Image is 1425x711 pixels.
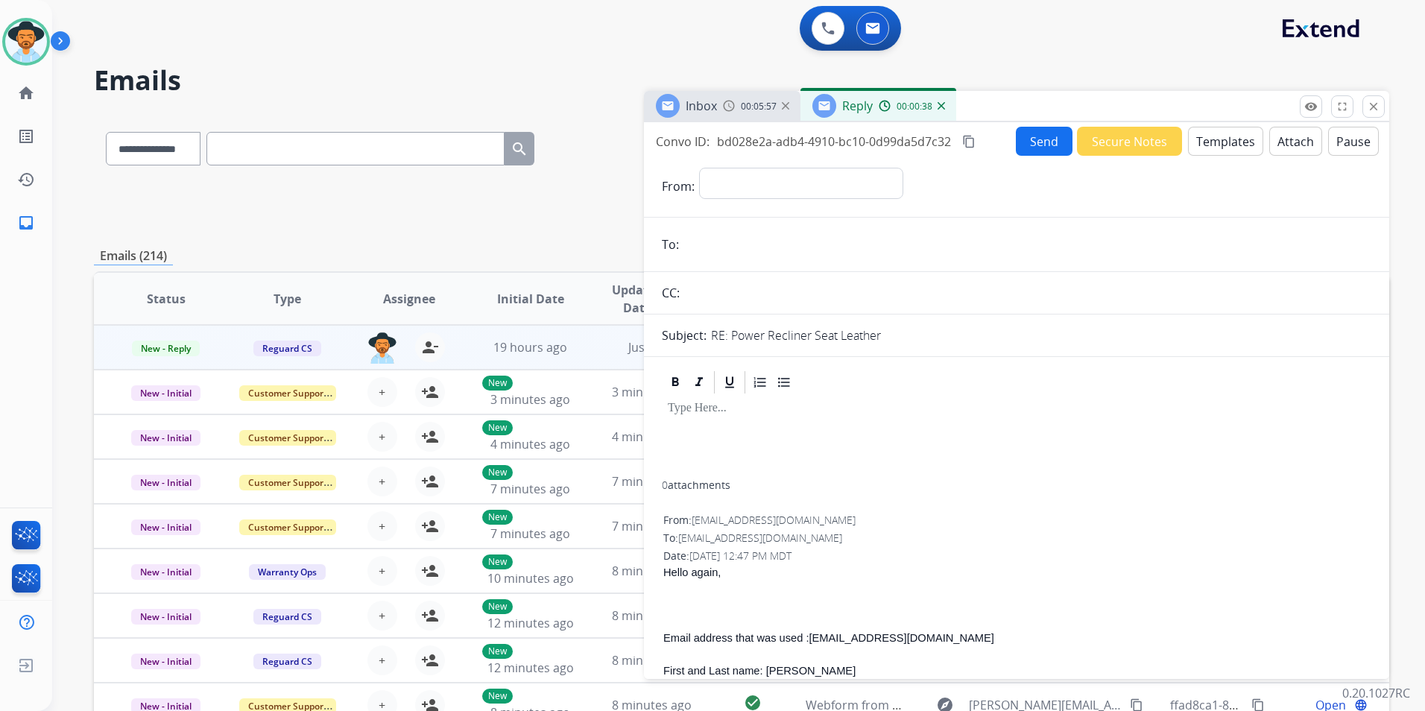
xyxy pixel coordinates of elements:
span: Updated Date [604,281,671,317]
p: CC: [662,284,680,302]
p: To: [662,236,679,253]
mat-icon: history [17,171,35,189]
span: New - Initial [131,475,200,490]
p: New [482,465,513,480]
span: 8 minutes ago [612,563,692,579]
span: + [379,607,385,625]
p: New [482,376,513,391]
span: Customer Support [239,475,336,490]
span: 12 minutes ago [487,660,574,676]
p: 0.20.1027RC [1342,684,1410,702]
span: New - Reply [132,341,200,356]
span: 12 minutes ago [487,615,574,631]
span: New - Initial [131,654,200,669]
p: New [482,599,513,614]
span: Inbox [686,98,717,114]
p: Convo ID: [656,133,710,151]
button: + [367,556,397,586]
button: Send [1016,127,1072,156]
span: + [379,473,385,490]
mat-icon: person_add [421,562,439,580]
mat-icon: home [17,84,35,102]
span: 8 minutes ago [612,607,692,624]
mat-icon: list_alt [17,127,35,145]
span: 00:05:57 [741,101,777,113]
span: 4 minutes ago [612,429,692,445]
span: [DATE] 12:47 PM MDT [689,549,792,563]
span: 7 minutes ago [612,518,692,534]
span: + [379,517,385,535]
span: 7 minutes ago [612,473,692,490]
span: 10 minutes ago [487,570,574,587]
p: New [482,644,513,659]
mat-icon: person_add [421,428,439,446]
span: Reguard CS [253,341,321,356]
img: agent-avatar [367,332,397,364]
div: Bold [664,371,686,394]
mat-icon: person_add [421,607,439,625]
span: Reply [842,98,873,114]
span: Type [274,290,301,308]
mat-icon: person_remove [421,338,439,356]
span: Customer Support [239,430,336,446]
span: Initial Date [497,290,564,308]
button: Templates [1188,127,1263,156]
p: From: [662,177,695,195]
button: + [367,601,397,631]
div: To: [663,531,1370,546]
span: Hello again, [663,566,721,578]
div: Italic [688,371,710,394]
p: New [482,510,513,525]
button: + [367,645,397,675]
span: bd028e2a-adb4-4910-bc10-0d99da5d7c32 [717,133,951,150]
span: 19 hours ago [493,339,567,355]
span: Just now [628,339,676,355]
mat-icon: person_add [421,383,439,401]
span: Reguard CS [253,654,321,669]
span: First and Last name: [PERSON_NAME] [663,665,856,677]
img: avatar [5,21,47,63]
div: Ordered List [749,371,771,394]
span: + [379,651,385,669]
span: Assignee [383,290,435,308]
span: + [379,383,385,401]
button: + [367,467,397,496]
div: Underline [718,371,741,394]
mat-icon: person_add [421,473,439,490]
span: New - Initial [131,564,200,580]
span: New - Initial [131,519,200,535]
button: Secure Notes [1077,127,1182,156]
span: 0 [662,478,668,492]
mat-icon: person_add [421,517,439,535]
mat-icon: person_add [421,651,439,669]
a: [EMAIL_ADDRESS][DOMAIN_NAME] [809,632,994,644]
span: 8 minutes ago [612,652,692,669]
span: 4 minutes ago [490,436,570,452]
p: New [482,554,513,569]
p: New [482,420,513,435]
span: + [379,428,385,446]
span: Email address that was used : [663,632,994,644]
div: From: [663,513,1370,528]
mat-icon: close [1367,100,1380,113]
span: New - Initial [131,385,200,401]
span: New - Initial [131,430,200,446]
span: Customer Support [239,519,336,535]
span: [EMAIL_ADDRESS][DOMAIN_NAME] [692,513,856,527]
span: + [379,562,385,580]
mat-icon: inbox [17,214,35,232]
div: Bullet List [773,371,795,394]
span: 7 minutes ago [490,481,570,497]
mat-icon: content_copy [962,135,976,148]
mat-icon: fullscreen [1336,100,1349,113]
button: Pause [1328,127,1379,156]
span: Customer Support [239,385,336,401]
p: New [482,689,513,704]
p: Subject: [662,326,707,344]
div: Date: [663,549,1370,563]
h2: Emails [94,66,1389,95]
span: Status [147,290,186,308]
span: 00:00:38 [897,101,932,113]
mat-icon: search [511,140,528,158]
span: 3 minutes ago [490,391,570,408]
